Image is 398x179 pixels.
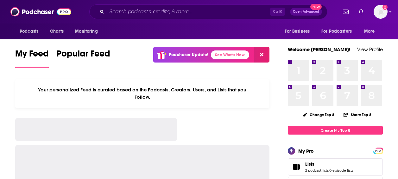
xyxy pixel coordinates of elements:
span: Charts [50,27,64,36]
span: Monitoring [75,27,98,36]
p: Podchaser Update! [169,52,208,57]
a: Show notifications dropdown [340,6,351,17]
span: More [364,27,375,36]
a: Show notifications dropdown [356,6,366,17]
span: My Feed [15,48,49,63]
a: Create My Top 8 [288,126,383,135]
span: Logged in as molly.burgoyne [374,5,388,19]
a: Popular Feed [56,48,110,68]
span: New [310,4,322,10]
span: Popular Feed [56,48,110,63]
svg: Add a profile image [382,5,388,10]
a: PRO [374,148,382,153]
button: open menu [280,25,318,37]
a: Lists [290,162,303,171]
button: Open AdvancedNew [290,8,322,16]
a: 0 episode lists [329,168,353,173]
input: Search podcasts, credits, & more... [107,7,270,17]
button: open menu [15,25,47,37]
div: Search podcasts, credits, & more... [89,4,327,19]
a: My Feed [15,48,49,68]
span: For Podcasters [321,27,352,36]
button: open menu [360,25,383,37]
span: For Business [285,27,310,36]
span: Open Advanced [293,10,319,13]
div: Your personalized Feed is curated based on the Podcasts, Creators, Users, and Lists that you Follow. [15,79,269,108]
button: Change Top 8 [299,111,338,119]
button: Share Top 8 [343,109,372,121]
div: My Pro [298,148,314,154]
a: Charts [46,25,67,37]
button: Show profile menu [374,5,388,19]
span: Lists [305,161,314,167]
button: open menu [317,25,361,37]
span: Lists [288,158,383,176]
a: See What's New [211,50,249,59]
img: Podchaser - Follow, Share and Rate Podcasts [10,6,71,18]
button: open menu [71,25,106,37]
img: User Profile [374,5,388,19]
a: Welcome [PERSON_NAME]! [288,46,351,52]
a: Lists [305,161,353,167]
a: 2 podcast lists [305,168,329,173]
a: View Profile [357,46,383,52]
span: Podcasts [20,27,38,36]
span: Ctrl K [270,8,285,16]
